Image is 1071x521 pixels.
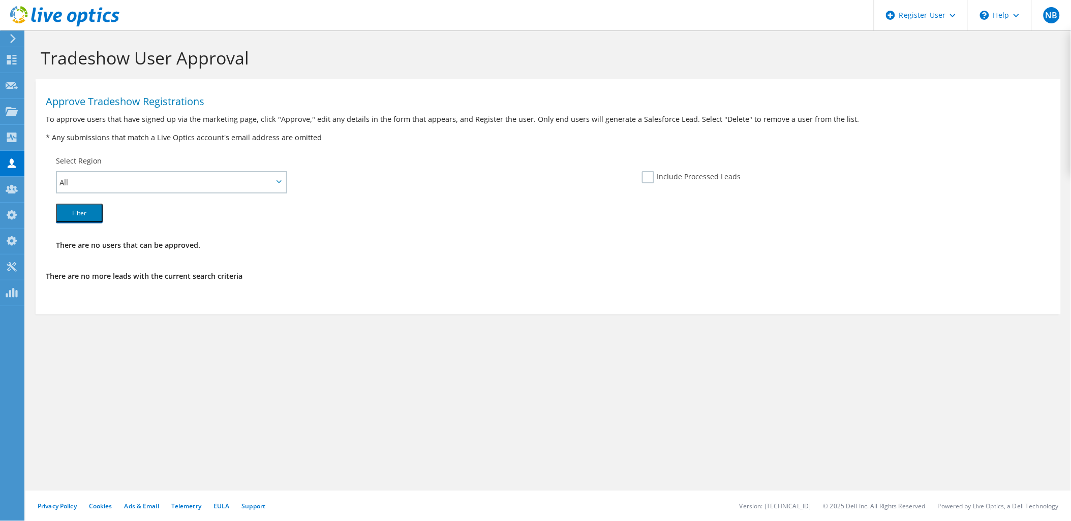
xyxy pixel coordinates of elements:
a: Telemetry [171,502,201,510]
li: Powered by Live Optics, a Dell Technology [938,502,1059,510]
a: Ads & Email [125,502,159,510]
svg: \n [980,11,989,20]
label: Include Processed Leads [642,171,741,183]
p: There are no more leads with the current search criteria [46,271,1051,282]
label: Select Region [56,156,102,166]
a: EULA [213,502,229,510]
a: Cookies [89,502,112,510]
p: To approve users that have signed up via the marketing page, click "Approve," edit any details in... [46,114,1051,125]
p: * Any submissions that match a Live Optics account's email address are omitted [46,132,1051,143]
li: Version: [TECHNICAL_ID] [740,502,811,510]
p: There are no users that can be approved. [56,240,1041,251]
span: NB [1044,7,1060,23]
li: © 2025 Dell Inc. All Rights Reserved [823,502,926,510]
a: Support [241,502,265,510]
h1: Tradeshow User Approval [41,47,1051,69]
span: All [59,176,273,188]
h1: Approve Tradeshow Registrations [46,96,1046,107]
a: Privacy Policy [38,502,77,510]
button: Filter [56,204,103,222]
